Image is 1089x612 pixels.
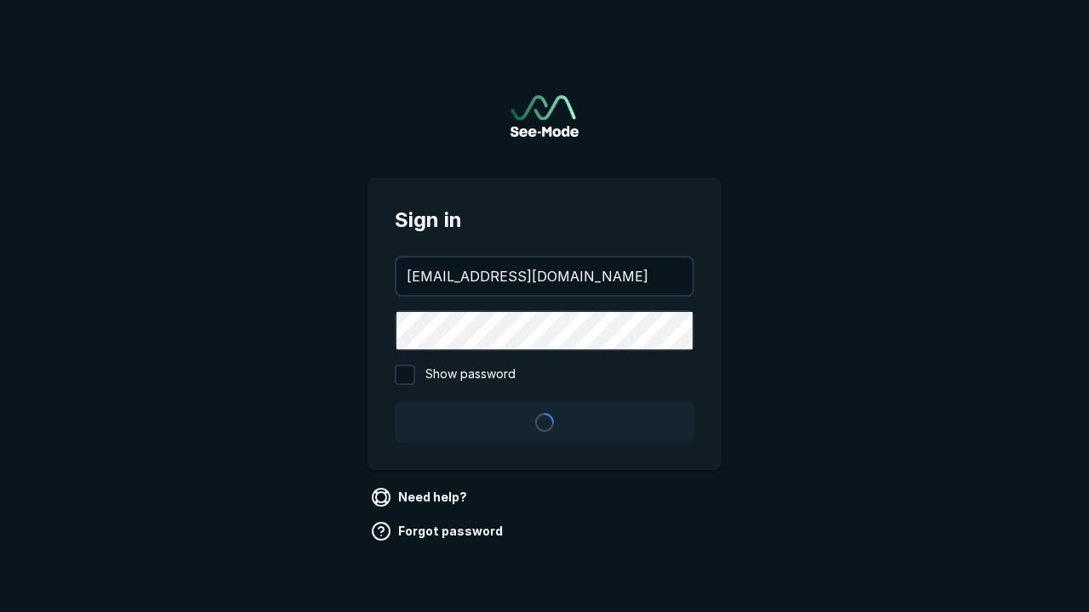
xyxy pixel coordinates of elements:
span: Sign in [395,205,694,235]
input: your@email.com [396,258,693,295]
img: See-Mode Logo [510,95,579,137]
a: Need help? [368,484,474,511]
span: Show password [425,365,516,385]
a: Forgot password [368,518,510,545]
a: Go to sign in [510,95,579,137]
